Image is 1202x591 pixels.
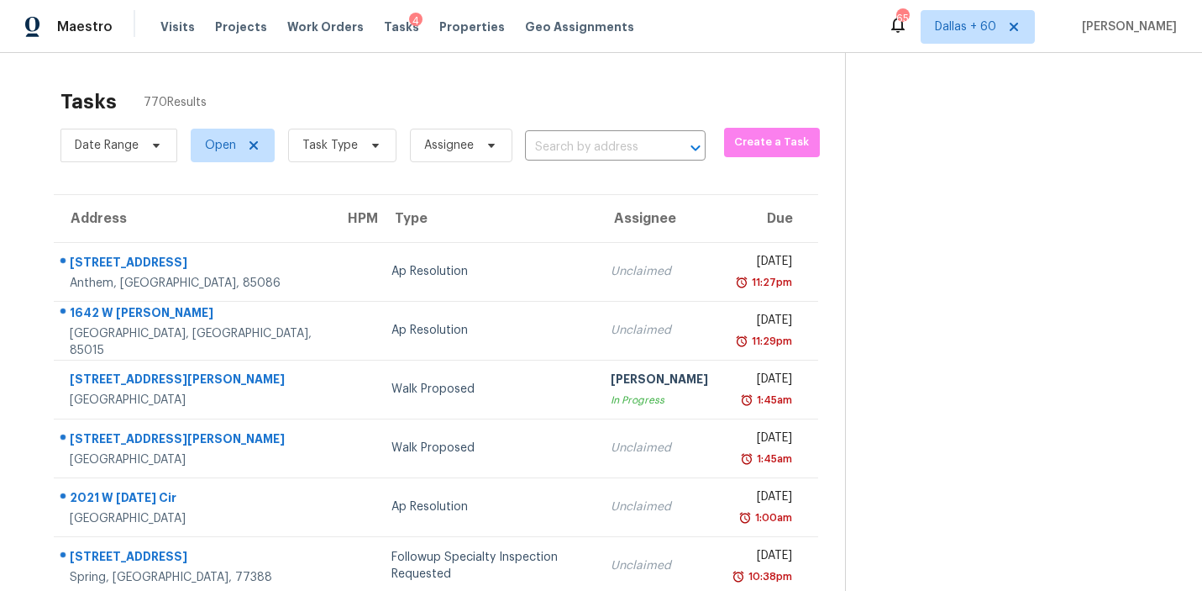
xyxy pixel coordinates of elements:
div: Walk Proposed [391,440,584,456]
span: Open [205,137,236,154]
div: [STREET_ADDRESS] [70,548,318,569]
button: Open [684,136,707,160]
div: Ap Resolution [391,499,584,515]
th: HPM [331,195,378,242]
div: Unclaimed [611,322,708,339]
div: [DATE] [735,371,793,392]
div: [DATE] [735,488,793,509]
div: Walk Proposed [391,381,584,398]
div: [DATE] [735,312,793,333]
img: Overdue Alarm Icon [740,392,753,409]
img: Overdue Alarm Icon [735,274,748,291]
div: Spring, [GEOGRAPHIC_DATA], 77388 [70,569,318,586]
div: 652 [896,10,908,27]
div: Ap Resolution [391,263,584,280]
img: Overdue Alarm Icon [738,509,752,526]
div: 1642 W [PERSON_NAME] [70,304,318,325]
span: Tasks [384,21,419,33]
span: Work Orders [287,18,364,35]
div: 1:45am [753,451,792,467]
div: [GEOGRAPHIC_DATA] [70,392,318,409]
span: Maestro [57,18,113,35]
img: Overdue Alarm Icon [732,568,745,585]
th: Assignee [597,195,722,242]
span: Projects [215,18,267,35]
div: 11:29pm [748,333,792,350]
div: 1:45am [753,392,792,409]
div: In Progress [611,392,708,409]
div: [GEOGRAPHIC_DATA], [GEOGRAPHIC_DATA], 85015 [70,325,318,359]
h2: Tasks [60,93,117,110]
div: Unclaimed [611,499,708,515]
th: Type [378,195,597,242]
span: 770 Results [144,94,207,111]
div: Ap Resolution [391,322,584,339]
div: 2021 W [DATE] Cir [70,489,318,510]
div: [PERSON_NAME] [611,371,708,392]
div: [STREET_ADDRESS][PERSON_NAME] [70,371,318,392]
span: Task Type [302,137,358,154]
span: Create a Task [732,133,811,152]
span: Dallas + 60 [935,18,996,35]
div: Unclaimed [611,557,708,574]
span: Visits [160,18,195,35]
div: 11:27pm [748,274,792,291]
div: [DATE] [735,253,793,274]
th: Address [54,195,331,242]
div: [STREET_ADDRESS][PERSON_NAME] [70,430,318,451]
div: Followup Specialty Inspection Requested [391,549,584,583]
div: Unclaimed [611,263,708,280]
div: Unclaimed [611,440,708,456]
div: 10:38pm [745,568,792,585]
div: [DATE] [735,547,793,568]
span: Properties [439,18,505,35]
th: Due [722,195,819,242]
img: Overdue Alarm Icon [735,333,748,350]
span: Geo Assignments [525,18,634,35]
div: 4 [409,13,423,29]
input: Search by address [525,135,659,161]
div: Anthem, [GEOGRAPHIC_DATA], 85086 [70,275,318,292]
span: Date Range [75,137,139,154]
div: [DATE] [735,430,793,451]
span: [PERSON_NAME] [1075,18,1177,35]
div: [GEOGRAPHIC_DATA] [70,451,318,468]
span: Assignee [424,137,474,154]
button: Create a Task [724,128,820,157]
img: Overdue Alarm Icon [740,451,753,467]
div: [GEOGRAPHIC_DATA] [70,510,318,527]
div: 1:00am [752,509,792,526]
div: [STREET_ADDRESS] [70,254,318,275]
